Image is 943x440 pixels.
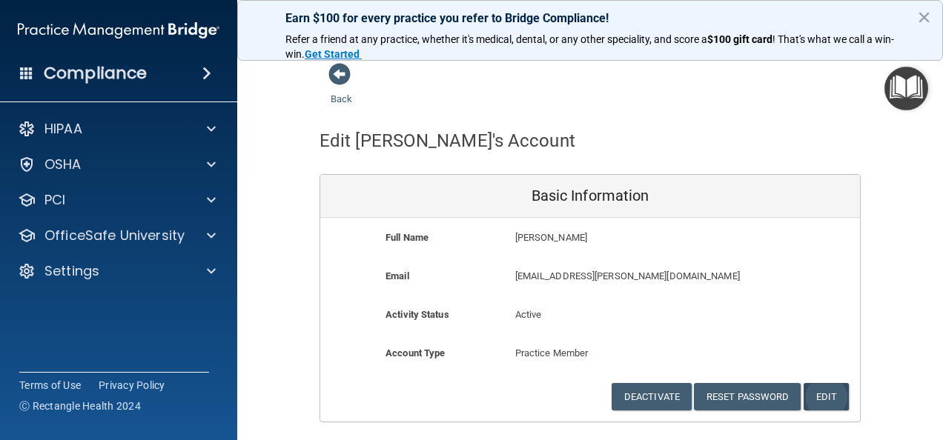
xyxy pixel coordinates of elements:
[19,378,81,393] a: Terms of Use
[386,347,445,359] b: Account Type
[386,232,429,243] b: Full Name
[18,262,216,280] a: Settings
[18,227,216,244] a: OfficeSafe University
[44,156,82,173] p: OSHA
[320,175,860,218] div: Basic Information
[386,309,449,320] b: Activity Status
[285,33,707,45] span: Refer a friend at any practice, whether it's medical, dental, or any other speciality, and score a
[99,378,165,393] a: Privacy Policy
[19,399,141,413] span: Ⓒ Rectangle Health 2024
[884,67,928,110] button: Open Resource Center
[515,229,752,247] p: [PERSON_NAME]
[44,120,82,138] p: HIPAA
[285,11,895,25] p: Earn $100 for every practice you refer to Bridge Compliance!
[305,48,362,60] a: Get Started
[44,63,147,84] h4: Compliance
[44,191,65,209] p: PCI
[44,262,99,280] p: Settings
[694,383,801,410] button: Reset Password
[18,191,216,209] a: PCI
[305,48,360,60] strong: Get Started
[386,270,409,281] b: Email
[331,76,352,104] a: Back
[686,335,925,394] iframe: Drift Widget Chat Controller
[285,33,894,60] span: ! That's what we call a win-win.
[515,306,666,324] p: Active
[612,383,692,410] button: Deactivate
[18,156,216,173] a: OSHA
[515,267,752,285] p: [EMAIL_ADDRESS][PERSON_NAME][DOMAIN_NAME]
[44,227,185,244] p: OfficeSafe University
[707,33,772,45] strong: $100 gift card
[18,120,216,138] a: HIPAA
[320,131,575,150] h4: Edit [PERSON_NAME]'s Account
[18,16,219,45] img: PMB logo
[917,5,931,29] button: Close
[515,344,666,362] p: Practice Member
[804,383,849,410] button: Edit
